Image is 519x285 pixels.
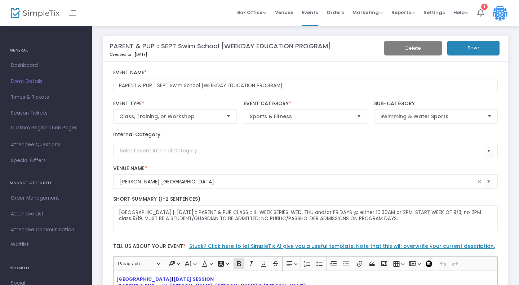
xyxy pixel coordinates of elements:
div: 1 [481,4,488,10]
input: Select Event Internal Category [120,147,484,155]
span: Event Details [11,77,81,86]
span: Orders [327,3,344,22]
input: Select Venue [120,178,475,186]
button: Select [484,143,494,158]
span: Box Office [237,9,266,16]
label: Tell us about your event [110,239,501,256]
label: Venue Name [113,165,498,172]
span: Custom Registration Pages [11,124,77,132]
h4: MANAGE ATTENDEES [10,176,82,190]
strong: [DATE] SESSION [173,276,214,282]
label: Sub-Category [374,101,498,107]
h4: PROMOTE [10,261,82,275]
label: Event Type [113,101,237,107]
span: Dashboard [11,61,81,70]
button: Select [354,110,364,123]
p: Created on: [DATE] [110,52,371,58]
button: Select [484,110,494,123]
label: Internal Category [113,131,160,138]
span: Events [302,3,318,22]
h4: GENERAL [10,43,82,58]
button: Select [223,110,234,123]
strong: | [172,276,173,282]
input: Enter Event Name [113,79,498,93]
span: Special Offers [11,156,81,165]
span: Attendee Communication [11,225,81,235]
div: Editor toolbar [113,256,498,271]
button: Paragraph [115,258,163,269]
span: Paragraph [118,259,155,268]
span: Short Summary (1-2 Sentences) [113,195,200,202]
button: Delete [384,41,442,55]
span: Swimming & Water Sports [380,113,482,120]
span: Help [453,9,469,16]
span: Attendee List [11,209,81,219]
span: Attendee Questions [11,140,81,150]
a: Stuck? Click here to let SimpleTix AI give you a useful template. Note that this will overwrite y... [189,242,495,250]
span: Sports & Fitness [250,113,351,120]
label: Event Name [113,70,498,76]
label: Event Category [244,101,367,107]
strong: [GEOGRAPHIC_DATA] [116,276,172,282]
span: Season Tickets [11,108,81,118]
span: Order Management [11,193,81,203]
span: Marketing [352,9,383,16]
span: Waitlist [11,241,29,248]
button: Save [447,41,500,55]
span: Venues [275,3,293,22]
span: clear [475,177,484,186]
button: Select [484,174,494,189]
span: Settings [423,3,445,22]
span: Times & Tickets [11,93,81,102]
m-panel-title: PARENT & PUP :: SEPT Swim School [WEEKDAY EDUCATION PROGRAM] [110,41,331,51]
span: Class, Training, or Workshop [119,113,221,120]
span: Reports [391,9,415,16]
